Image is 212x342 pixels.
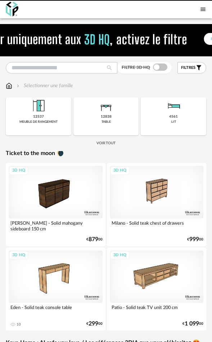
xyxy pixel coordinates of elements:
[15,82,21,89] img: svg+xml;base64,PHN2ZyB3aWR0aD0iMTYiIGhlaWdodD0iMTYiIHZpZXdCb3g9IjAgMCAxNiAxNiIgZmlsbD0ibm9uZSIgeG...
[187,237,203,242] div: € 00
[171,120,176,124] div: lit
[6,150,206,157] a: Ticket to the moon 🌘
[185,322,199,326] span: 1 099
[102,120,111,124] div: table
[110,166,130,175] div: 3D HQ
[107,163,207,246] a: 3D HQ Milano - Solid teak chest of drawers €99900
[33,114,44,119] div: 12537
[110,219,204,233] div: Milano - Solid teak chest of drawers
[17,322,21,327] div: 10
[110,251,130,260] div: 3D HQ
[86,237,103,242] div: € 00
[107,248,207,331] a: 3D HQ Patio - Solid teak TV unit 200 cm €1 09900
[9,219,103,233] div: [PERSON_NAME] - Solid mahogany sideboard 150 cm
[6,2,18,17] img: OXP
[169,114,178,119] div: 4561
[98,97,115,114] img: Table.png
[6,82,12,89] img: svg+xml;base64,PHN2ZyB3aWR0aD0iMTYiIGhlaWdodD0iMTciIHZpZXdCb3g9IjAgMCAxNiAxNyIgZmlsbD0ibm9uZSIgeG...
[30,97,47,114] img: Meuble%20de%20rangement.png
[15,82,73,89] div: Sélectionner une famille
[9,303,103,317] div: Eden - Solid teak console table
[86,322,103,326] div: € 00
[101,114,112,119] div: 12838
[19,120,58,124] div: meuble de rangement
[89,237,98,242] span: 879
[122,65,150,70] span: Filtre 3D HQ
[181,65,193,71] span: filtre
[195,64,202,71] span: Filter icon
[6,137,206,151] div: Voir tout
[6,163,105,246] a: 3D HQ [PERSON_NAME] - Solid mahogany sideboard 150 cm €87900
[177,62,206,74] button: filtres Filter icon
[9,251,28,260] div: 3D HQ
[9,166,28,175] div: 3D HQ
[89,322,98,326] span: 299
[189,237,199,242] span: 999
[6,248,105,331] a: 3D HQ Eden - Solid teak console table 10 €29900
[182,322,203,326] div: € 00
[193,65,195,71] span: s
[110,303,204,317] div: Patio - Solid teak TV unit 200 cm
[165,97,182,114] img: Literie.png
[200,5,206,13] span: Menu icon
